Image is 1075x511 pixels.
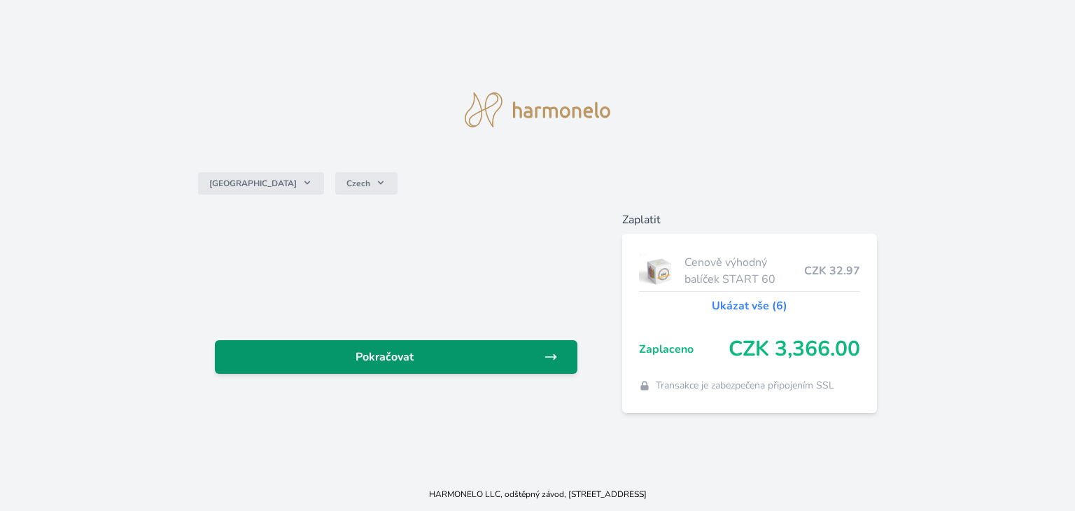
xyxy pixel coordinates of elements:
span: CZK 32.97 [804,262,860,279]
h6: Zaplatit [622,211,877,228]
span: Pokračovat [226,349,544,365]
a: Ukázat vše (6) [712,297,787,314]
img: logo.svg [465,92,610,127]
span: CZK 3,366.00 [729,337,860,362]
span: [GEOGRAPHIC_DATA] [209,178,297,189]
span: Zaplaceno [639,341,729,358]
span: Cenově výhodný balíček START 60 [684,254,804,288]
span: Czech [346,178,370,189]
button: Czech [335,172,398,195]
img: start.jpg [639,253,679,288]
button: [GEOGRAPHIC_DATA] [198,172,324,195]
a: Pokračovat [215,340,577,374]
span: Transakce je zabezpečena připojením SSL [656,379,834,393]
